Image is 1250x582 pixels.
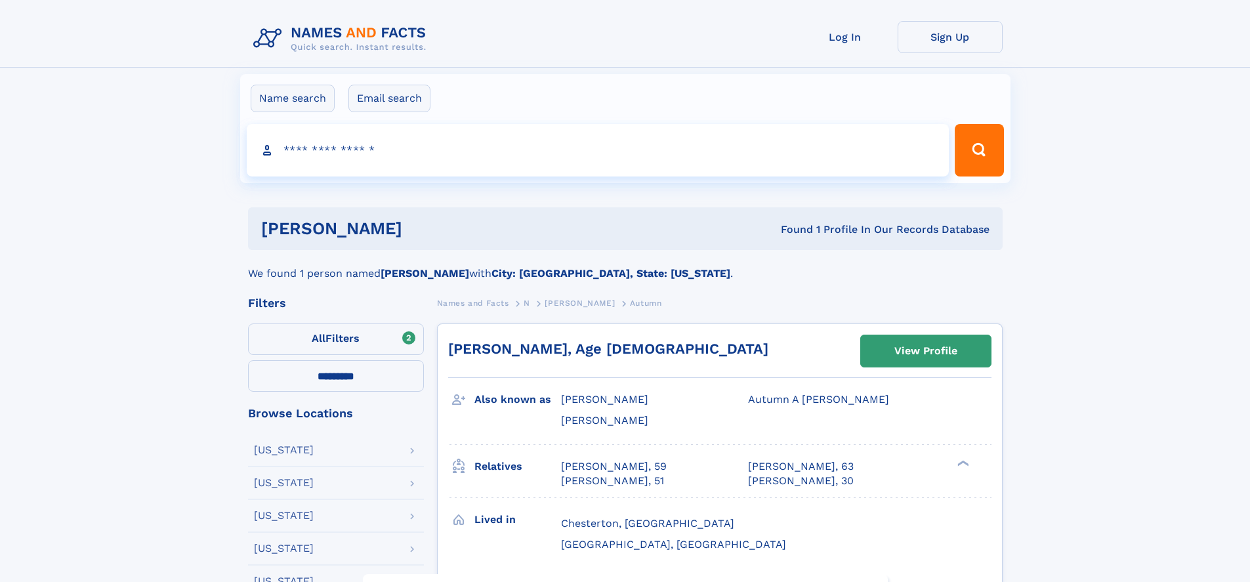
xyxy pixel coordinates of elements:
div: Browse Locations [248,407,424,419]
div: [US_STATE] [254,478,314,488]
a: [PERSON_NAME], Age [DEMOGRAPHIC_DATA] [448,341,768,357]
a: View Profile [861,335,991,367]
a: Names and Facts [437,295,509,311]
a: [PERSON_NAME], 51 [561,474,664,488]
div: Filters [248,297,424,309]
span: [PERSON_NAME] [561,414,648,426]
h3: Lived in [474,509,561,531]
span: Chesterton, [GEOGRAPHIC_DATA] [561,517,734,530]
h3: Relatives [474,455,561,478]
h1: [PERSON_NAME] [261,220,592,237]
span: N [524,299,530,308]
b: City: [GEOGRAPHIC_DATA], State: [US_STATE] [491,267,730,280]
a: [PERSON_NAME], 59 [561,459,667,474]
div: [US_STATE] [254,510,314,521]
span: [PERSON_NAME] [561,393,648,405]
span: [PERSON_NAME] [545,299,615,308]
input: search input [247,124,949,177]
h3: Also known as [474,388,561,411]
span: Autumn A [PERSON_NAME] [748,393,889,405]
img: Logo Names and Facts [248,21,437,56]
a: [PERSON_NAME], 63 [748,459,854,474]
a: N [524,295,530,311]
a: Sign Up [898,21,1003,53]
div: View Profile [894,336,957,366]
div: Found 1 Profile In Our Records Database [591,222,990,237]
div: ❯ [954,459,970,467]
a: [PERSON_NAME] [545,295,615,311]
span: Autumn [630,299,662,308]
b: [PERSON_NAME] [381,267,469,280]
label: Filters [248,323,424,355]
a: [PERSON_NAME], 30 [748,474,854,488]
span: All [312,332,325,344]
label: Name search [251,85,335,112]
label: Email search [348,85,430,112]
span: [GEOGRAPHIC_DATA], [GEOGRAPHIC_DATA] [561,538,786,551]
div: [US_STATE] [254,445,314,455]
div: [US_STATE] [254,543,314,554]
div: We found 1 person named with . [248,250,1003,281]
a: Log In [793,21,898,53]
button: Search Button [955,124,1003,177]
